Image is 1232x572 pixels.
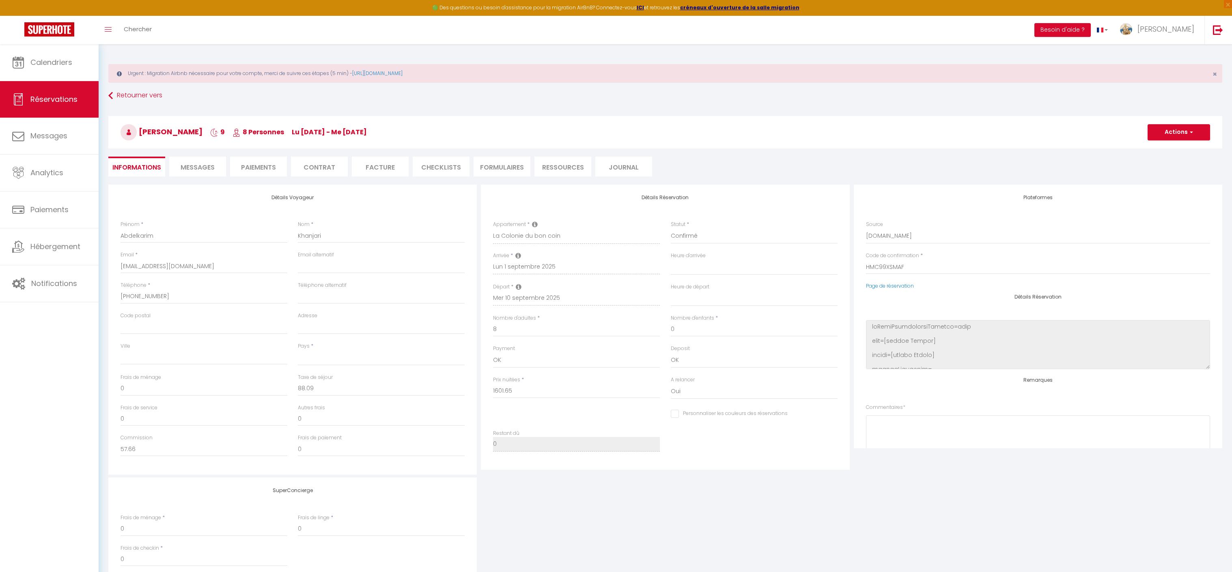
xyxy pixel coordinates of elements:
label: Commission [121,434,153,442]
label: Email [121,251,134,259]
label: Statut [671,221,685,228]
label: Frais de service [121,404,157,412]
label: Frais de paiement [298,434,342,442]
label: Email alternatif [298,251,334,259]
span: Messages [30,131,67,141]
li: Contrat [291,157,348,176]
label: Restant dû [493,430,519,437]
span: [PERSON_NAME] [121,127,202,137]
label: Ville [121,342,130,350]
label: Code postal [121,312,151,320]
label: Frais de ménage [121,374,161,381]
label: Taxe de séjour [298,374,333,381]
label: Code de confirmation [866,252,919,260]
li: Facture [352,157,409,176]
li: Paiements [230,157,287,176]
div: Urgent : Migration Airbnb nécessaire pour votre compte, merci de suivre ces étapes (5 min) - [108,64,1222,83]
label: Prénom [121,221,140,228]
a: Retourner vers [108,88,1222,103]
span: Réservations [30,94,78,104]
label: Autres frais [298,404,325,412]
a: Chercher [118,16,158,44]
span: Notifications [31,278,77,288]
a: ... [PERSON_NAME] [1114,16,1204,44]
label: Adresse [298,312,317,320]
label: Nombre d'adultes [493,314,536,322]
label: Frais de linge [298,514,330,522]
a: [URL][DOMAIN_NAME] [352,70,403,77]
label: Frais de ménage [121,514,161,522]
h4: Remarques [866,377,1210,383]
span: × [1213,69,1217,79]
label: Départ [493,283,510,291]
label: Nombre d'enfants [671,314,714,322]
span: 9 [210,127,225,137]
h4: SuperConcierge [121,488,465,493]
li: Informations [108,157,165,176]
span: Calendriers [30,57,72,67]
label: Appartement [493,221,526,228]
label: Heure d'arrivée [671,252,706,260]
span: Hébergement [30,241,80,252]
label: Téléphone alternatif [298,282,347,289]
span: Chercher [124,25,152,33]
a: Page de réservation [866,282,914,289]
h4: Plateformes [866,195,1210,200]
button: Close [1213,71,1217,78]
button: Besoin d'aide ? [1034,23,1091,37]
span: Messages [181,163,215,172]
label: Pays [298,342,310,350]
button: Actions [1148,124,1210,140]
label: A relancer [671,376,695,384]
label: Payment [493,345,515,353]
label: Commentaires [866,404,905,411]
img: ... [1120,23,1132,35]
span: 8 Personnes [233,127,284,137]
li: CHECKLISTS [413,157,470,176]
label: Source [866,221,883,228]
label: Frais de checkin [121,544,159,552]
li: Ressources [534,157,591,176]
img: Super Booking [24,22,74,37]
h4: Détails Voyageur [121,195,465,200]
label: Téléphone [121,282,146,289]
label: Prix nuitées [493,376,520,384]
a: ICI [637,4,644,11]
span: Analytics [30,168,63,178]
label: Nom [298,221,310,228]
li: Journal [595,157,652,176]
label: Deposit [671,345,690,353]
h4: Détails Réservation [493,195,837,200]
a: créneaux d'ouverture de la salle migration [680,4,799,11]
label: Arrivée [493,252,509,260]
span: [PERSON_NAME] [1137,24,1194,34]
h4: Détails Réservation [866,294,1210,300]
span: lu [DATE] - me [DATE] [292,127,367,137]
span: Paiements [30,204,69,215]
li: FORMULAIRES [474,157,530,176]
label: Heure de départ [671,283,709,291]
img: logout [1213,25,1223,35]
